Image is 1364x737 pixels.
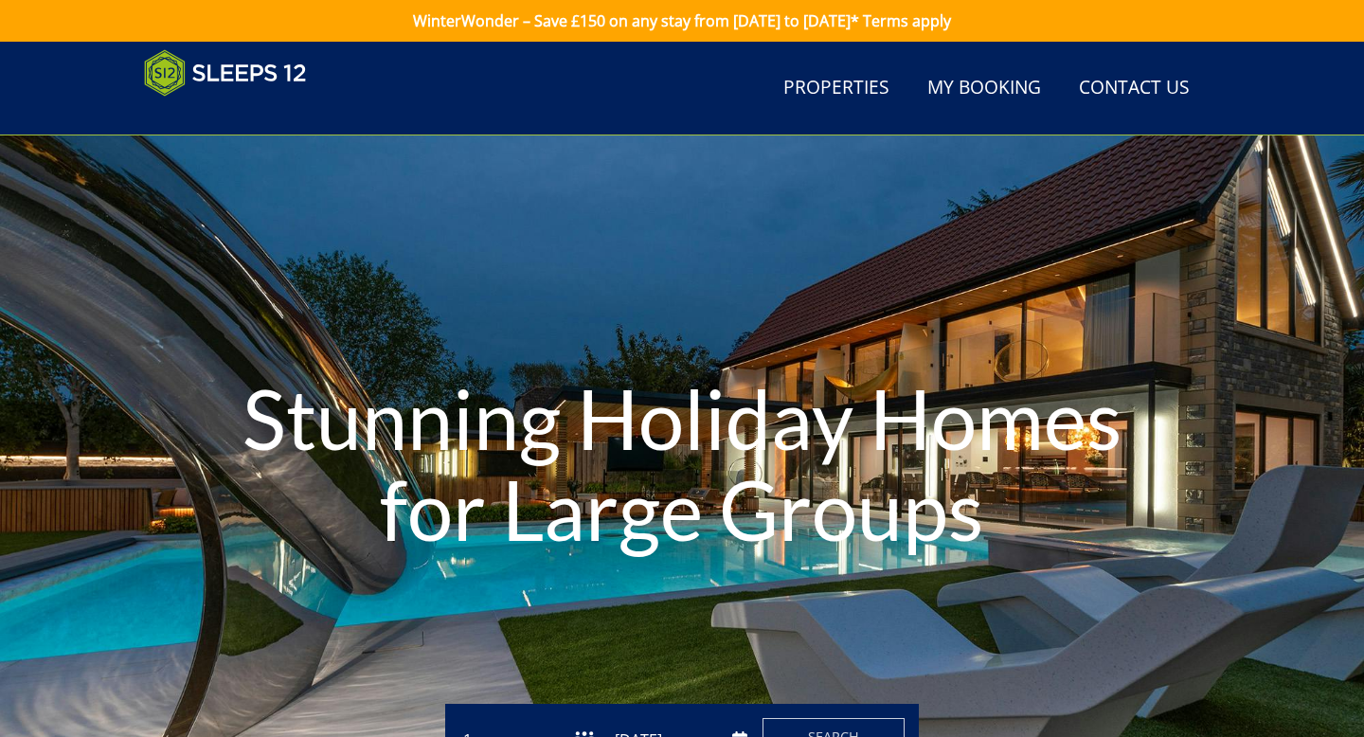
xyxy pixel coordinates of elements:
[920,67,1049,110] a: My Booking
[135,108,333,124] iframe: Customer reviews powered by Trustpilot
[1071,67,1197,110] a: Contact Us
[205,335,1159,591] h1: Stunning Holiday Homes for Large Groups
[776,67,897,110] a: Properties
[144,49,307,97] img: Sleeps 12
